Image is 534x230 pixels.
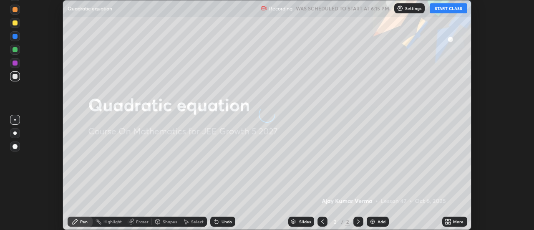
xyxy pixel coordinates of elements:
div: Undo [222,220,232,224]
img: add-slide-button [369,218,376,225]
p: Quadratic equation [68,5,112,12]
div: Add [378,220,385,224]
div: Highlight [103,220,122,224]
h5: WAS SCHEDULED TO START AT 6:15 PM [296,5,389,12]
div: Slides [299,220,311,224]
img: class-settings-icons [397,5,403,12]
p: Settings [405,6,421,10]
div: Pen [80,220,88,224]
div: 2 [345,218,350,225]
div: Select [191,220,204,224]
button: START CLASS [430,3,467,13]
div: Eraser [136,220,149,224]
img: recording.375f2c34.svg [261,5,267,12]
p: Recording [269,5,292,12]
div: / [341,219,343,224]
div: More [453,220,463,224]
div: 2 [331,219,339,224]
div: Shapes [163,220,177,224]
